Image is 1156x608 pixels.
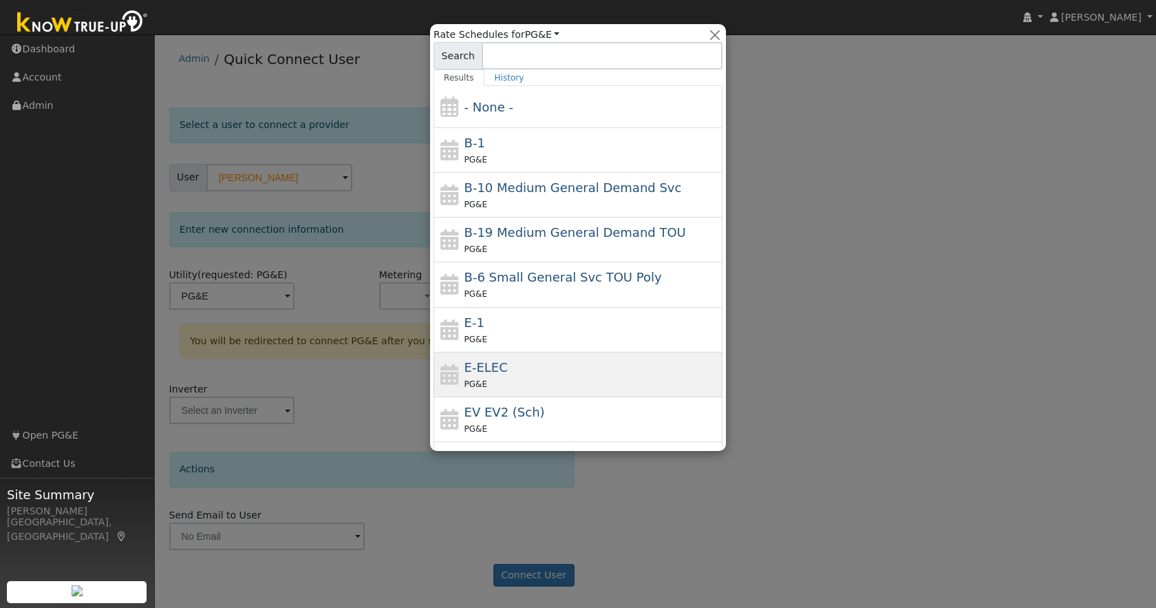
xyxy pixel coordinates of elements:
div: [PERSON_NAME] [7,504,147,518]
span: Rate Schedules for [433,28,559,42]
span: PG&E [464,424,487,434]
span: PG&E [464,335,487,344]
span: Electric Vehicle EV2 (Sch) [464,405,545,419]
a: History [484,70,535,86]
span: [PERSON_NAME] [1061,12,1142,23]
span: B-19 Medium General Demand TOU (Secondary) Mandatory [464,225,686,240]
img: Know True-Up [10,8,155,39]
span: E-1 [464,315,484,330]
span: B-6 Small General Service TOU Poly Phase [464,270,662,284]
span: E-ELEC [464,360,508,375]
img: retrieve [72,585,83,596]
span: PG&E [464,244,487,254]
span: PG&E [464,289,487,299]
span: PG&E [464,200,487,209]
span: B-10 Medium General Demand Service (Primary Voltage) [464,180,682,195]
span: PG&E [464,379,487,389]
span: - None - [464,100,513,114]
span: Search [433,42,482,70]
span: Site Summary [7,485,147,504]
a: PG&E [525,29,560,40]
a: Results [433,70,484,86]
span: B-1 [464,136,485,150]
div: [GEOGRAPHIC_DATA], [GEOGRAPHIC_DATA] [7,515,147,544]
span: PG&E [464,155,487,165]
a: Map [116,531,128,542]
